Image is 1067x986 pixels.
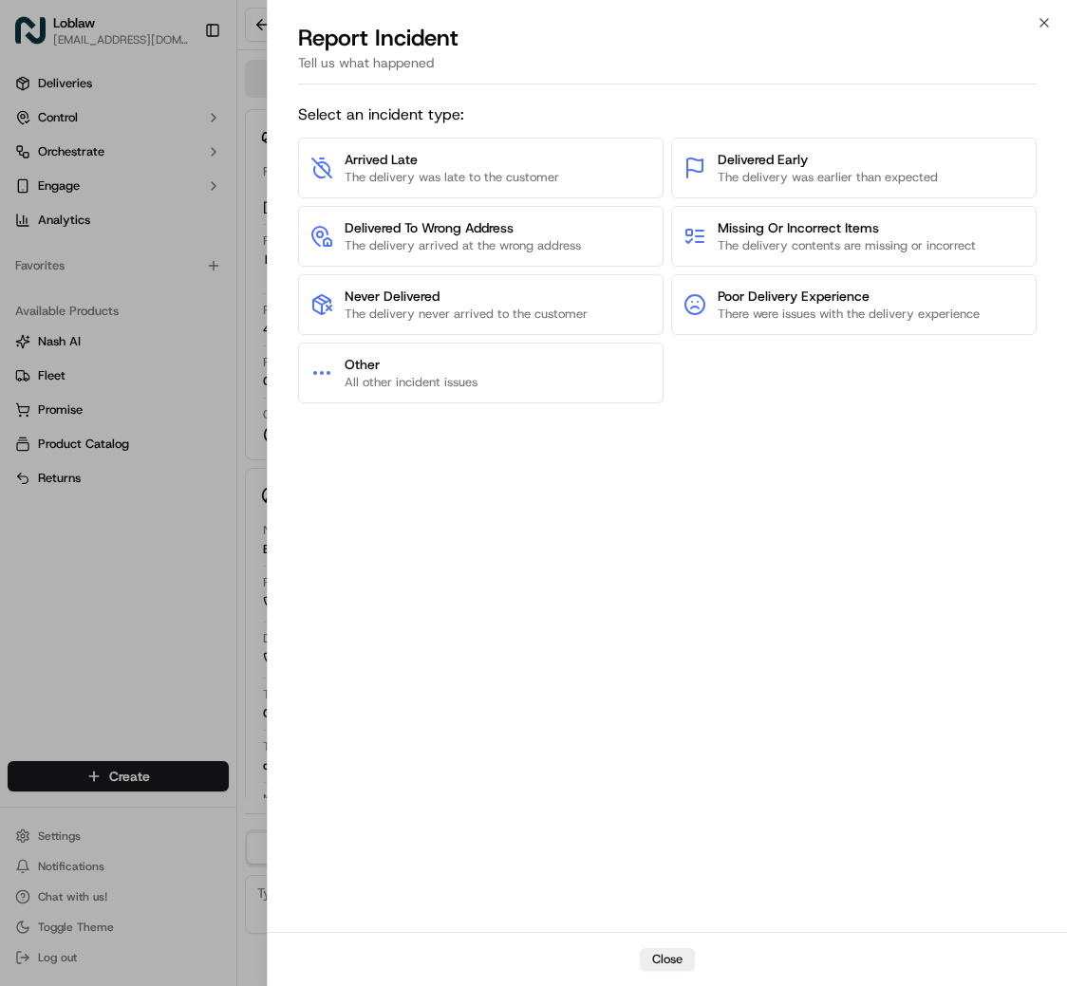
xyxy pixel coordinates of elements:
[345,218,581,237] span: Delivered To Wrong Address
[160,479,167,494] span: •
[168,428,222,443] span: 11:21 AM
[19,410,49,440] img: Bea Lacdao
[19,315,53,349] img: 1736555255976-a54dd68f-1ca7-489b-9aae-adbdc363a1c4
[171,479,225,494] span: 11:07 AM
[19,153,57,191] img: Nash
[158,428,164,443] span: •
[718,218,976,237] span: Missing Or Incorrect Items
[345,374,477,391] span: All other incident issues
[38,480,53,495] img: 1736555255976-a54dd68f-1ca7-489b-9aae-adbdc363a1c4
[345,306,588,323] span: The delivery never arrived to the customer
[19,461,49,492] img: Klarizel Pensader
[640,948,695,971] button: Close
[671,206,1037,267] button: Missing Or Incorrect ItemsThe delivery contents are missing or incorrect
[718,150,938,169] span: Delivered Early
[345,150,559,169] span: Arrived Late
[19,210,346,240] p: Welcome 👋
[718,237,976,254] span: The delivery contents are missing or incorrect
[298,206,664,267] button: Delivered To Wrong AddressThe delivery arrived at the wrong address
[11,550,153,585] a: 📗Knowledge Base
[718,306,980,323] span: There were issues with the delivery experience
[40,315,74,349] img: 1753817452368-0c19585d-7be3-40d9-9a41-2dc781b3d1eb
[298,343,664,403] button: OtherAll other incident issues
[298,103,1037,126] span: Select an incident type:
[19,381,127,396] div: Past conversations
[38,429,53,444] img: 1736555255976-a54dd68f-1ca7-489b-9aae-adbdc363a1c4
[294,377,346,400] button: See all
[179,558,305,577] span: API Documentation
[718,169,938,186] span: The delivery was earlier than expected
[345,355,477,374] span: Other
[345,237,581,254] span: The delivery arrived at the wrong address
[85,315,311,334] div: Start new chat
[38,558,145,577] span: Knowledge Base
[298,274,664,335] button: Never DeliveredThe delivery never arrived to the customer
[189,605,230,619] span: Pylon
[85,334,261,349] div: We're available if you need us!
[345,287,588,306] span: Never Delivered
[298,138,664,198] button: Arrived LateThe delivery was late to the customer
[671,274,1037,335] button: Poor Delivery ExperienceThere were issues with the delivery experience
[345,169,559,186] span: The delivery was late to the customer
[134,604,230,619] a: Powered byPylon
[718,287,980,306] span: Poor Delivery Experience
[153,550,312,585] a: 💻API Documentation
[323,321,346,344] button: Start new chat
[59,428,154,443] span: [PERSON_NAME]
[59,479,157,494] span: Klarizel Pensader
[671,138,1037,198] button: Delivered EarlyThe delivery was earlier than expected
[298,53,1037,84] div: Tell us what happened
[298,23,459,53] p: Report Incident
[49,256,342,276] input: Got a question? Start typing here...
[160,560,176,575] div: 💻
[19,560,34,575] div: 📗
